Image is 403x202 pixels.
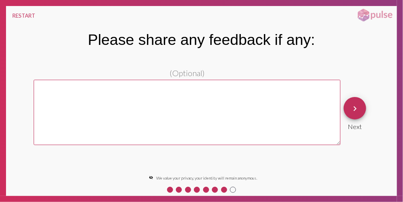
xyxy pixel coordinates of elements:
[149,176,153,180] mat-icon: visibility_off
[88,31,315,48] div: Please share any feedback if any:
[169,68,205,78] span: (Optional)
[355,8,395,22] img: pulsehorizontalsmall.png
[350,104,360,113] mat-icon: keyboard_arrow_right
[6,6,42,25] button: RESTART
[344,119,366,130] div: Next
[156,176,257,180] span: We value your privacy, your identity will remain anonymous.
